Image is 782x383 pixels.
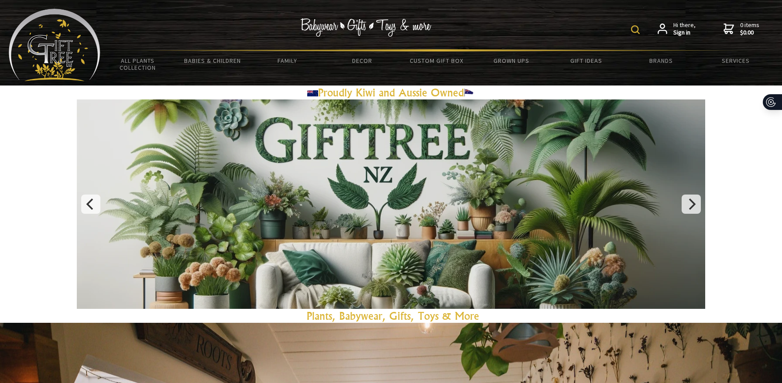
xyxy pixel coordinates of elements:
[740,29,759,37] strong: $0.00
[250,51,325,70] a: Family
[9,9,100,81] img: Babyware - Gifts - Toys and more...
[399,51,474,70] a: Custom Gift Box
[724,21,759,37] a: 0 items$0.00
[549,51,624,70] a: Gift Ideas
[631,25,640,34] img: product search
[699,51,773,70] a: Services
[300,18,431,37] img: Babywear - Gifts - Toys & more
[682,195,701,214] button: Next
[740,21,759,37] span: 0 items
[624,51,698,70] a: Brands
[307,309,474,322] a: Plants, Babywear, Gifts, Toys & Mor
[673,29,696,37] strong: Sign in
[658,21,696,37] a: Hi there,Sign in
[474,51,549,70] a: Grown Ups
[175,51,250,70] a: Babies & Children
[325,51,399,70] a: Decor
[81,195,100,214] button: Previous
[673,21,696,37] span: Hi there,
[307,86,475,99] a: Proudly Kiwi and Aussie Owned
[100,51,175,77] a: All Plants Collection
